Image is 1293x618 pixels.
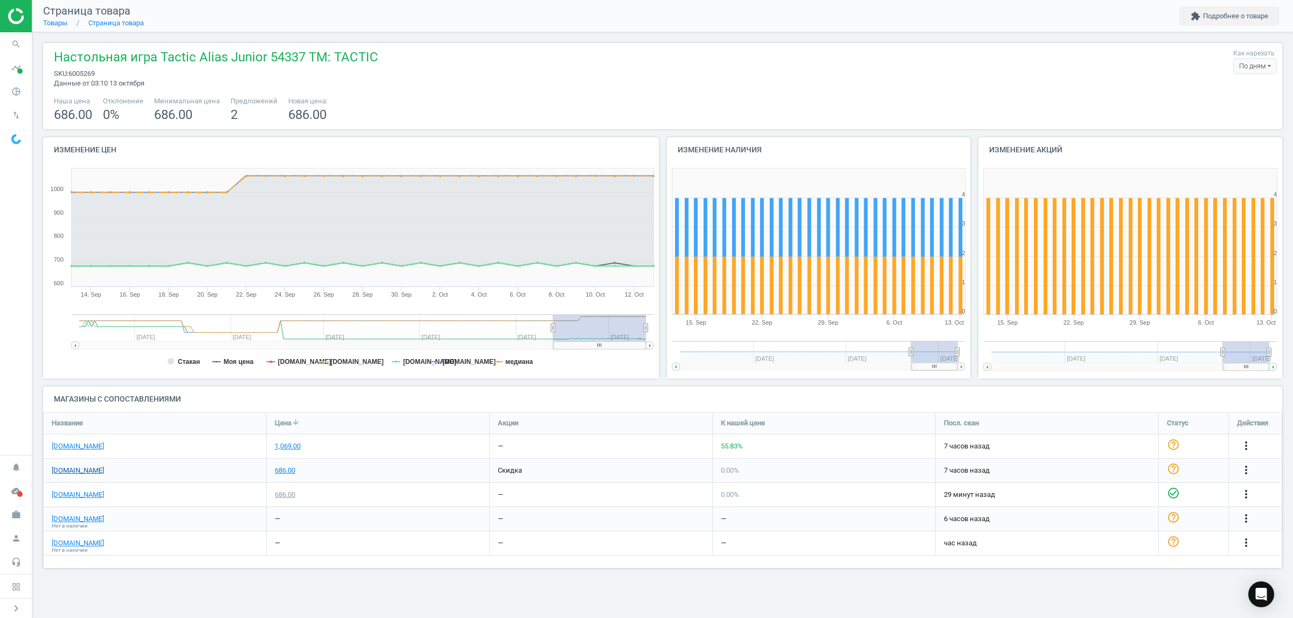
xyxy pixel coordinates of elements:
tspan: [DATE] [941,355,960,362]
tspan: 18. Sep [158,291,179,298]
span: Настольная игра Tactic Alias Junior 54337 TM: TACTIC [54,48,378,69]
i: help_outline [1167,511,1180,524]
span: скидка [498,466,522,474]
i: search [6,34,26,54]
tspan: 30. Sep [391,291,412,298]
i: person [6,528,26,549]
tspan: 13. Oct [945,319,964,326]
text: 800 [54,233,64,239]
a: [DOMAIN_NAME] [52,441,104,451]
button: more_vert [1240,512,1253,526]
span: Акции [498,418,518,428]
tspan: 29. Sep [1130,319,1150,326]
tspan: 22. Sep [1063,319,1084,326]
tspan: 8. Oct [548,291,564,298]
a: [DOMAIN_NAME] [52,538,104,548]
tspan: 6. Oct [1198,319,1214,326]
h4: Изменение цен [43,137,659,163]
i: headset_mic [6,552,26,572]
span: 686.00 [54,107,92,122]
span: 6005269 [68,69,95,78]
tspan: [DATE] [1252,355,1271,362]
h4: Изменение наличия [667,137,971,163]
div: 1,069.00 [275,441,301,451]
span: 6 часов назад [944,514,1150,524]
tspan: Стакан [178,358,200,366]
span: 29 минут назад [944,490,1150,500]
tspan: Моя цена [224,358,254,366]
tspan: 13. Oct [1256,319,1275,326]
tspan: 15. Sep [685,319,706,326]
span: К нашей цене [721,418,765,428]
a: Товары [43,19,67,27]
text: 2 [1274,250,1277,256]
i: swap_vert [6,105,26,125]
button: extensionПодробнее о товаре [1179,6,1280,26]
text: 700 [54,256,64,263]
tspan: [DOMAIN_NAME] [278,358,331,366]
i: extension [1191,11,1200,21]
h4: Магазины с сопоставлениями [43,387,1282,412]
span: 0.00 % [721,490,739,498]
tspan: [DOMAIN_NAME] [403,358,456,366]
text: 600 [54,280,64,286]
i: notifications [6,457,26,477]
i: more_vert [1240,439,1253,452]
span: 686.00 [154,107,192,122]
i: check_circle_outline [1167,487,1180,500]
span: 7 часов назад [944,466,1150,475]
i: help_outline [1167,462,1180,475]
tspan: 4. Oct [471,291,486,298]
tspan: 6. Oct [510,291,525,298]
span: Название [52,418,83,428]
span: Предложений [231,96,277,106]
i: chevron_right [10,602,23,615]
i: help_outline [1167,535,1180,548]
span: Страница товара [43,4,130,17]
span: Посл. скан [944,418,979,428]
tspan: 14. Sep [81,291,101,298]
span: Минимальная цена [154,96,220,106]
tspan: 10. Oct [586,291,604,298]
text: 1 [962,279,965,285]
span: Нет в наличии [52,522,88,530]
i: more_vert [1240,463,1253,476]
a: [DOMAIN_NAME] [52,490,104,500]
h4: Изменение акций [978,137,1282,163]
i: more_vert [1240,536,1253,549]
div: 686.00 [275,490,295,500]
div: — [498,514,503,524]
tspan: 2. Oct [432,291,448,298]
span: 0.00 % [721,466,739,474]
i: more_vert [1240,488,1253,501]
tspan: 28. Sep [352,291,373,298]
span: час назад [944,538,1150,548]
tspan: 20. Sep [197,291,218,298]
tspan: 29. Sep [818,319,838,326]
tspan: 24. Sep [275,291,295,298]
span: Статус [1167,418,1188,428]
div: — [721,514,726,524]
span: sku : [54,69,68,78]
text: 4 [962,191,965,198]
button: more_vert [1240,463,1253,477]
span: Нет в наличии [52,546,88,554]
button: more_vert [1240,536,1253,550]
text: 1000 [51,186,64,192]
text: 1 [1274,279,1277,285]
span: 2 [231,107,238,122]
span: Цена [275,418,291,428]
i: help_outline [1167,438,1180,451]
tspan: 12. Oct [624,291,643,298]
span: 0 % [103,107,120,122]
div: По дням [1233,58,1277,74]
tspan: [DOMAIN_NAME] [442,358,496,366]
span: Новая цена: [288,96,328,106]
div: — [498,538,503,548]
tspan: 15. Sep [997,319,1018,326]
span: 55.83 % [721,442,743,450]
i: work [6,504,26,525]
button: more_vert [1240,488,1253,502]
text: 0 [962,308,965,314]
text: 2 [962,250,965,256]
